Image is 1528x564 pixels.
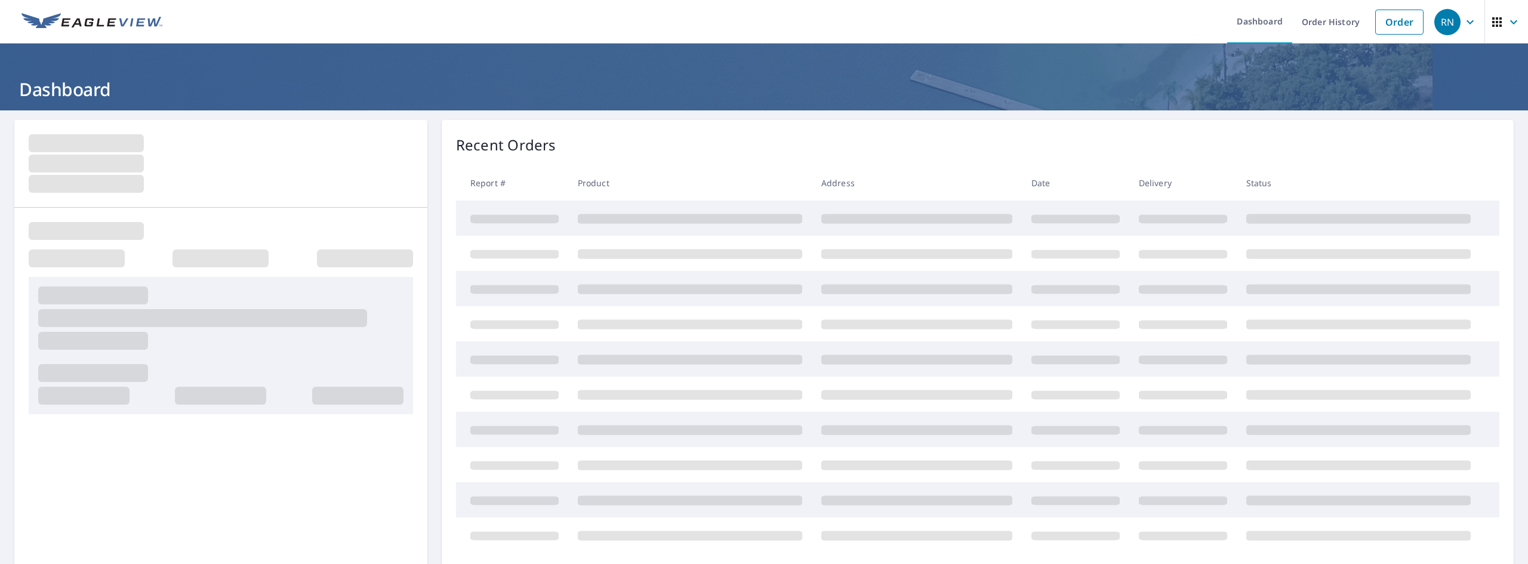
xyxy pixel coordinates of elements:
[568,165,812,201] th: Product
[1434,9,1461,35] div: RN
[456,134,556,156] p: Recent Orders
[1129,165,1237,201] th: Delivery
[1375,10,1424,35] a: Order
[1237,165,1480,201] th: Status
[456,165,568,201] th: Report #
[1022,165,1129,201] th: Date
[14,77,1514,101] h1: Dashboard
[812,165,1022,201] th: Address
[21,13,162,31] img: EV Logo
